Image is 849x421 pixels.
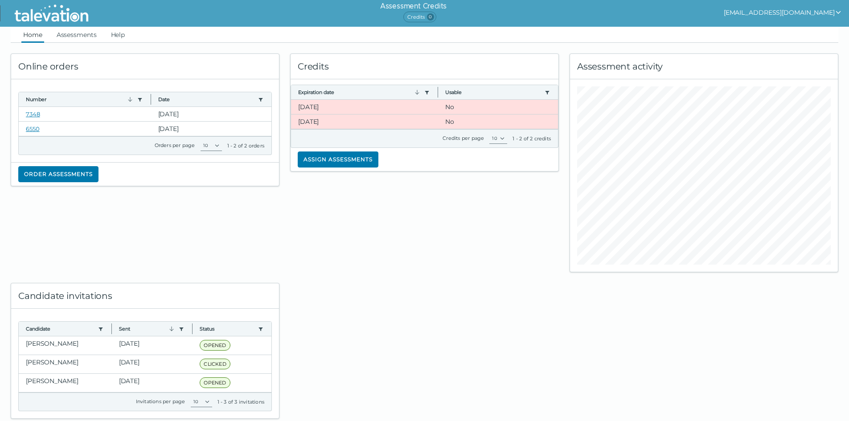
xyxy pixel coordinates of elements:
clr-dg-cell: [DATE] [112,336,193,355]
a: Help [109,27,127,43]
div: 1 - 3 of 3 invitations [217,398,264,405]
label: Invitations per page [136,398,185,405]
clr-dg-cell: [PERSON_NAME] [19,336,112,355]
button: Number [26,96,134,103]
clr-dg-cell: [DATE] [151,122,272,136]
div: Credits [291,54,558,79]
button: Status [200,325,254,332]
label: Orders per page [155,142,195,148]
button: Column resize handle [109,319,115,338]
button: Column resize handle [189,319,195,338]
h6: Assessment Credits [380,1,447,12]
clr-dg-cell: [DATE] [112,355,193,373]
a: Assessments [55,27,98,43]
span: 0 [427,13,434,20]
div: Candidate invitations [11,283,279,309]
button: Assign assessments [298,151,378,168]
clr-dg-cell: [DATE] [291,114,438,129]
a: 7348 [26,110,40,118]
button: Sent [119,325,176,332]
clr-dg-cell: [DATE] [291,100,438,114]
img: Talevation_Logo_Transparent_white.png [11,2,92,25]
label: Credits per page [443,135,484,141]
clr-dg-cell: [DATE] [151,107,272,121]
button: show user actions [724,7,842,18]
div: Online orders [11,54,279,79]
a: 6550 [26,125,40,132]
button: Order assessments [18,166,98,182]
button: Date [158,96,255,103]
clr-dg-cell: No [438,100,558,114]
span: OPENED [200,377,230,388]
button: Usable [445,89,541,96]
div: 1 - 2 of 2 credits [513,135,551,142]
div: Assessment activity [570,54,838,79]
button: Column resize handle [435,82,441,102]
clr-dg-cell: [PERSON_NAME] [19,374,112,392]
button: Expiration date [298,89,421,96]
button: Column resize handle [148,90,154,109]
clr-dg-cell: [PERSON_NAME] [19,355,112,373]
clr-dg-cell: No [438,114,558,129]
clr-dg-cell: [DATE] [112,374,193,392]
span: OPENED [200,340,230,351]
a: Home [21,27,44,43]
div: 1 - 2 of 2 orders [227,142,264,149]
span: CLICKED [200,359,230,369]
span: Credits [403,12,436,22]
button: Candidate [26,325,94,332]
